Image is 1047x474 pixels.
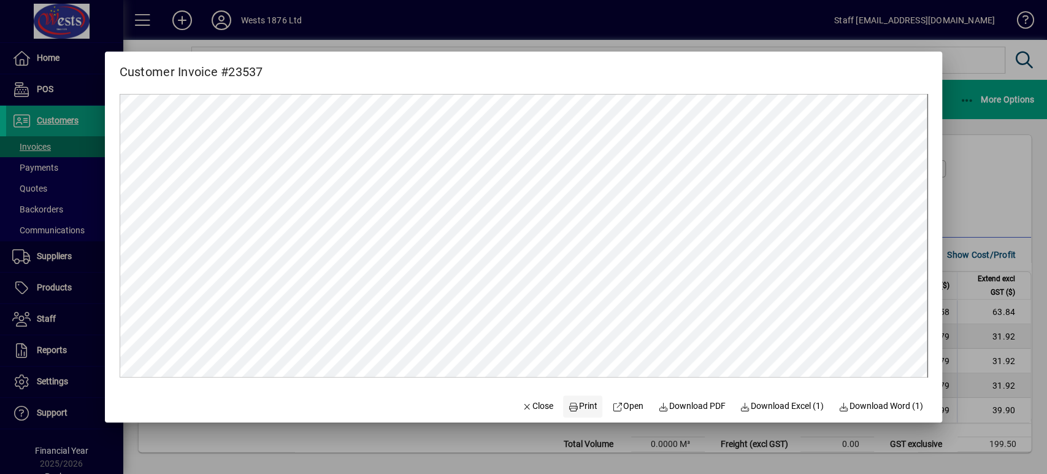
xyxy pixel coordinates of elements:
button: Close [517,395,559,418]
span: Download PDF [658,400,726,413]
button: Download Word (1) [834,395,928,418]
span: Print [569,400,598,413]
span: Close [522,400,554,413]
button: Download Excel (1) [735,395,829,418]
span: Open [612,400,643,413]
span: Download Excel (1) [740,400,824,413]
span: Download Word (1) [838,400,923,413]
a: Open [607,395,648,418]
button: Print [563,395,602,418]
a: Download PDF [653,395,731,418]
h2: Customer Invoice #23537 [105,52,278,82]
